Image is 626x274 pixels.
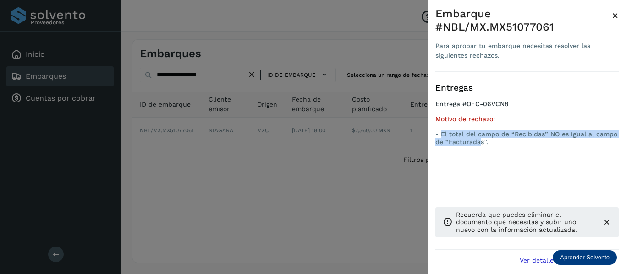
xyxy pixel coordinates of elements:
[435,130,619,146] p: - El total del campo de “Recibidas” NO es igual al campo de “Facturadas”.
[520,257,598,263] span: Ver detalle de embarque
[435,83,619,93] h3: Entregas
[514,250,619,270] button: Ver detalle de embarque
[553,250,617,265] div: Aprender Solvento
[435,7,612,34] div: Embarque #NBL/MX.MX51077061
[560,254,610,261] p: Aprender Solvento
[435,100,619,115] h4: Entrega #OFC-06VCN8
[456,211,595,234] p: Recuerda que puedes eliminar el documento que necesitas y subir uno nuevo con la información actu...
[612,9,619,22] span: ×
[435,115,619,123] h5: Motivo de rechazo:
[612,7,619,24] button: Close
[435,41,612,60] div: Para aprobar tu embarque necesitas resolver las siguientes rechazos.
